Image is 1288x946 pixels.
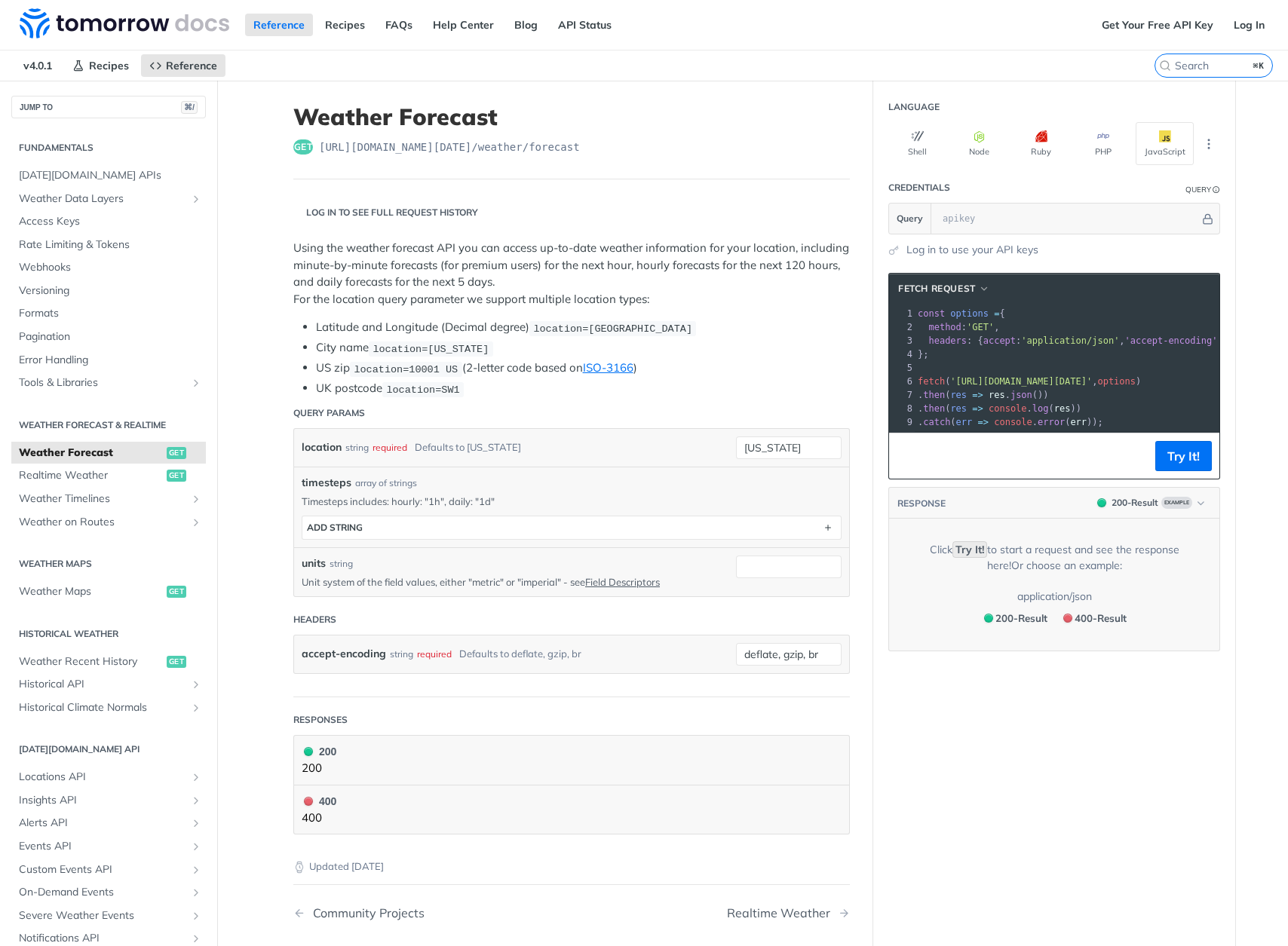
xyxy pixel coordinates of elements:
a: Realtime Weatherget [11,464,206,487]
input: apikey [935,204,1200,234]
button: PHP [1074,122,1132,165]
span: . ( . ()) [918,390,1049,400]
button: ADD string [302,516,841,539]
button: More Languages [1198,133,1220,155]
a: [DATE][DOMAIN_NAME] APIs [11,164,206,187]
button: Copy to clipboard [897,445,918,467]
span: location=10001 US [354,363,458,375]
div: required [417,643,452,665]
div: Headers [293,613,336,626]
span: fetch Request [898,282,976,295]
div: Defaults to [US_STATE] [415,436,521,458]
span: }; [918,349,929,360]
span: location=SW1 [386,384,459,395]
button: Show subpages for Tools & Libraries [190,377,202,389]
span: Weather on Routes [19,515,186,530]
span: Realtime Weather [19,468,163,483]
span: accept [983,335,1016,346]
div: Responses [293,713,348,727]
div: Language [888,100,940,114]
div: 4 [889,347,915,361]
span: 400 - Result [1075,612,1127,624]
svg: More ellipsis [1202,137,1216,151]
span: Severe Weather Events [19,908,186,923]
span: 'GET' [967,322,994,332]
a: Weather Recent Historyget [11,651,206,673]
div: Query [1185,184,1211,195]
div: 9 [889,415,915,429]
a: Insights APIShow subpages for Insights API [11,789,206,812]
span: Formats [19,306,202,321]
a: Access Keys [11,210,206,233]
span: console [989,403,1027,414]
div: Credentials [888,181,950,194]
p: Using the weather forecast API you can access up-to-date weather information for your location, i... [293,240,850,308]
button: Ruby [1012,122,1070,165]
span: catch [923,417,950,427]
span: Versioning [19,283,202,298]
span: Alerts API [19,816,186,831]
button: Shell [888,122,946,165]
div: 7 [889,388,915,402]
i: Information [1213,186,1220,194]
a: Webhooks [11,256,206,279]
span: get [167,447,186,459]
span: Historical Climate Normals [19,700,186,715]
a: Weather TimelinesShow subpages for Weather Timelines [11,488,206,510]
span: Events API [19,839,186,854]
span: 400 [1063,614,1072,623]
span: Access Keys [19,214,202,229]
button: fetch Request [893,281,995,296]
a: Recipes [64,54,137,77]
a: Weather on RoutesShow subpages for Weather on Routes [11,511,206,534]
a: Weather Mapsget [11,580,206,603]
span: const [918,308,945,319]
button: JavaScript [1136,122,1194,165]
span: headers [928,335,967,346]
span: => [972,403,983,414]
span: '[URL][DOMAIN_NAME][DATE]' [950,376,1092,387]
div: Community Projects [305,906,425,920]
button: JUMP TO⌘/ [11,96,206,118]
span: . ( . ( )) [918,403,1081,414]
span: err [956,417,973,427]
span: get [167,470,186,482]
button: 400400-Result [1056,608,1132,628]
button: 200 200200 [302,743,842,777]
span: Weather Data Layers [19,191,186,207]
button: Try It! [1155,441,1212,471]
h1: Weather Forecast [293,103,850,130]
span: Webhooks [19,260,202,275]
span: res [950,390,967,400]
span: res [950,403,967,414]
span: 200 - Result [995,612,1047,624]
li: City name [316,339,850,357]
div: 200 - Result [1112,496,1158,510]
span: get [167,656,186,668]
span: get [167,586,186,598]
a: Error Handling [11,349,206,372]
a: Recipes [317,14,373,36]
span: = [994,308,999,319]
img: Tomorrow.io Weather API Docs [20,8,229,38]
button: Show subpages for Weather Data Layers [190,193,202,205]
span: Rate Limiting & Tokens [19,237,202,253]
span: console [994,417,1032,427]
div: 2 [889,320,915,334]
p: 200 [302,760,336,777]
nav: Pagination Controls [293,891,850,935]
div: ADD string [307,522,363,533]
div: string [330,557,353,571]
span: Pagination [19,329,202,344]
a: Log In [1225,14,1273,36]
div: 400 [302,793,336,810]
span: res [989,390,1005,400]
a: Alerts APIShow subpages for Alerts API [11,812,206,834]
li: UK postcode [316,380,850,397]
div: Log in to see full request history [293,206,478,219]
span: timesteps [302,475,351,491]
a: Reference [245,14,313,36]
span: then [923,390,945,400]
div: Realtime Weather [727,906,838,920]
span: location=[GEOGRAPHIC_DATA] [533,323,692,334]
